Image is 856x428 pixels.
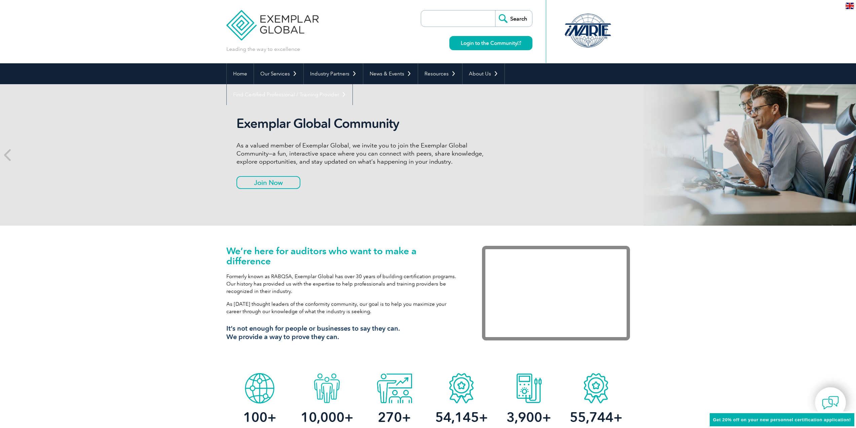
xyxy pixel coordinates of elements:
span: 3,900 [507,409,542,425]
h2: + [226,412,294,423]
h1: We’re here for auditors who want to make a difference [226,246,462,266]
h2: + [495,412,562,423]
h2: + [293,412,361,423]
span: 100 [243,409,267,425]
a: About Us [462,63,505,84]
span: 55,744 [570,409,613,425]
input: Search [495,10,532,27]
a: Find Certified Professional / Training Provider [227,84,352,105]
h3: It’s not enough for people or businesses to say they can. We provide a way to prove they can. [226,324,462,341]
a: Resources [418,63,462,84]
span: Get 20% off on your new personnel certification application! [713,417,851,422]
p: As a valued member of Exemplar Global, we invite you to join the Exemplar Global Community—a fun,... [236,141,489,166]
img: open_square.png [517,41,521,45]
a: Home [227,63,254,84]
img: contact-chat.png [822,394,839,411]
h2: + [428,412,495,423]
img: en [846,3,854,9]
a: Join Now [236,176,300,189]
h2: + [562,412,630,423]
a: Login to the Community [449,36,532,50]
span: 54,145 [435,409,479,425]
a: News & Events [363,63,418,84]
h2: Exemplar Global Community [236,116,489,131]
a: Industry Partners [304,63,363,84]
h2: + [361,412,428,423]
iframe: Exemplar Global: Working together to make a difference [482,246,630,340]
span: 270 [378,409,402,425]
a: Our Services [254,63,303,84]
p: Formerly known as RABQSA, Exemplar Global has over 30 years of building certification programs. O... [226,273,462,295]
p: Leading the way to excellence [226,45,300,53]
p: As [DATE] thought leaders of the conformity community, our goal is to help you maximize your care... [226,300,462,315]
span: 10,000 [301,409,344,425]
